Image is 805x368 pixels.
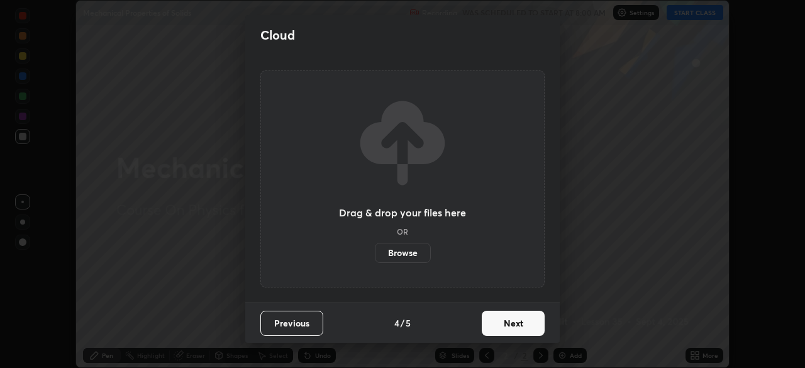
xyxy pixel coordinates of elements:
[397,228,408,235] h5: OR
[260,27,295,43] h2: Cloud
[260,311,323,336] button: Previous
[401,316,404,330] h4: /
[482,311,545,336] button: Next
[406,316,411,330] h4: 5
[339,208,466,218] h3: Drag & drop your files here
[394,316,399,330] h4: 4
